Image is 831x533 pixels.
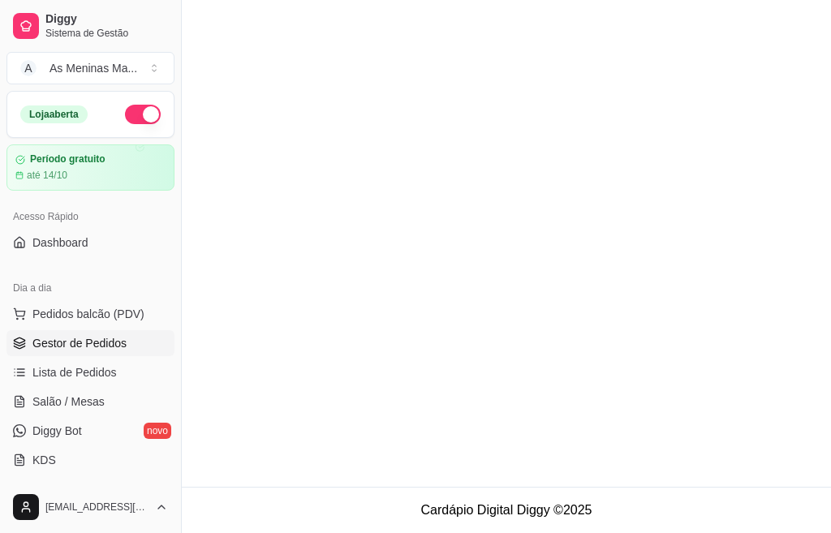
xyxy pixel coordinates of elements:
button: [EMAIL_ADDRESS][DOMAIN_NAME] [6,488,174,527]
a: Diggy Botnovo [6,418,174,444]
button: Alterar Status [125,105,161,124]
span: [EMAIL_ADDRESS][DOMAIN_NAME] [45,501,149,514]
a: Período gratuitoaté 14/10 [6,144,174,191]
span: KDS [32,452,56,468]
article: até 14/10 [27,169,67,182]
span: Diggy Bot [32,423,82,439]
a: Dashboard [6,230,174,256]
span: Lista de Pedidos [32,364,117,380]
div: Acesso Rápido [6,204,174,230]
span: Salão / Mesas [32,393,105,410]
a: Salão / Mesas [6,389,174,415]
span: Sistema de Gestão [45,27,168,40]
footer: Cardápio Digital Diggy © 2025 [182,487,831,533]
a: Gestor de Pedidos [6,330,174,356]
button: Pedidos balcão (PDV) [6,301,174,327]
span: Diggy [45,12,168,27]
article: Período gratuito [30,153,105,165]
span: Gestor de Pedidos [32,335,127,351]
div: As Meninas Ma ... [50,60,137,76]
div: Dia a dia [6,275,174,301]
a: KDS [6,447,174,473]
span: Dashboard [32,234,88,251]
div: Loja aberta [20,105,88,123]
button: Select a team [6,52,174,84]
a: DiggySistema de Gestão [6,6,174,45]
span: Pedidos balcão (PDV) [32,306,144,322]
span: A [20,60,37,76]
a: Lista de Pedidos [6,359,174,385]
